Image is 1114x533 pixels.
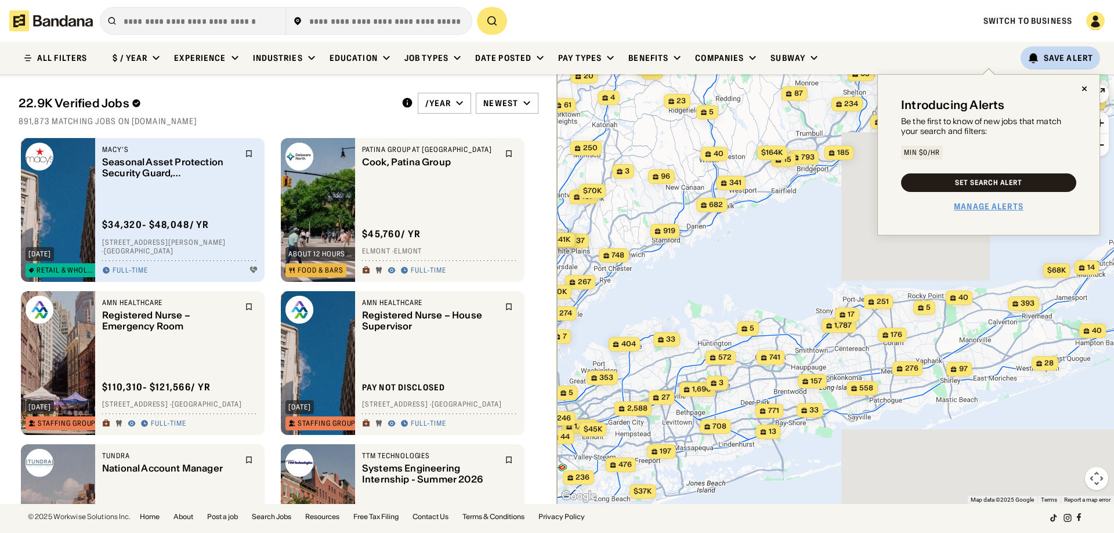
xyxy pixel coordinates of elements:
div: ALL FILTERS [37,54,87,62]
span: 7 [654,67,659,77]
div: $ / year [113,53,147,63]
a: Resources [305,513,339,520]
span: 40 [1092,326,1102,336]
div: [DATE] [28,251,51,258]
span: 682 [709,200,723,210]
div: about 12 hours ago [288,251,356,258]
div: $ 110,310 - $121,566 / yr [102,381,211,393]
div: $ 45,760 / yr [362,228,421,240]
span: 197 [660,447,671,456]
div: [STREET_ADDRESS] · [GEOGRAPHIC_DATA] [362,400,518,409]
div: Industries [253,53,303,63]
span: $164k [761,148,783,157]
span: 87 [794,89,803,99]
span: 7 [563,332,567,342]
img: Bandana logotype [9,10,93,31]
div: Experience [174,53,226,63]
span: 97 [959,364,968,374]
div: Manage Alerts [954,201,1023,212]
img: Google [560,489,598,504]
img: Patina Group at Belmont Park Village logo [285,143,313,171]
span: 176 [891,330,902,340]
img: TTM Technologies logo [285,449,313,477]
span: 236 [576,473,589,483]
span: 1,787 [834,321,852,331]
span: 1,690 [692,385,711,394]
div: Full-time [113,266,148,275]
div: [DATE] [288,404,311,411]
span: 708 [712,422,726,432]
div: Registered Nurse – Emergency Room [102,310,238,332]
span: 5 [926,303,931,313]
div: Newest [483,98,518,108]
div: Retail & Wholesale [37,267,96,274]
a: Free Tax Filing [353,513,399,520]
span: $37k [634,487,652,495]
div: © 2025 Workwise Solutions Inc. [28,513,131,520]
img: Tundra logo [26,449,53,477]
span: 33 [666,335,675,345]
a: Home [140,513,160,520]
div: Pay not disclosed [362,383,445,393]
a: Terms & Conditions [462,513,525,520]
span: 572 [718,353,732,362]
span: 741 [769,353,780,362]
span: 476 [619,460,632,470]
div: Systems Engineering Internship - Summer 2026 [362,463,498,485]
span: 17 [848,310,855,320]
span: 5 [569,388,573,398]
div: Elmont · Elmont [362,247,518,256]
div: National Account Manager [102,463,238,474]
span: 61 [564,100,572,110]
span: 250 [583,143,598,153]
span: 771 [768,406,779,416]
img: Macy’s logo [26,143,53,171]
div: AMN Healthcare [102,298,238,307]
span: 28 [1044,358,1054,368]
div: grid [19,133,538,504]
div: Food & Bars [298,267,343,274]
span: 14 [1087,263,1095,273]
span: 393 [1021,299,1035,309]
div: $ 34,320 - $48,048 / yr [102,219,209,231]
span: 4 [610,93,615,103]
div: Be the first to know of new jobs that match your search and filters: [901,117,1076,136]
span: 40 [714,149,724,159]
div: Job Types [404,53,449,63]
div: Min $0/hr [904,149,940,156]
div: Staffing Group [298,420,355,427]
span: 5 [750,324,754,333]
span: 341 [729,178,742,188]
div: Subway [771,53,805,63]
a: Post a job [207,513,238,520]
span: 167 [582,192,594,202]
div: AMN Healthcare [362,298,498,307]
span: 1,458 [574,422,593,432]
span: 919 [663,226,675,236]
span: 558 [859,383,873,393]
span: 23 [677,96,686,106]
span: 274 [559,309,572,318]
a: About [173,513,193,520]
span: 96 [661,172,670,182]
span: 276 [905,364,918,374]
span: 246 [557,414,571,423]
span: 748 [612,251,624,260]
img: AMN Healthcare logo [26,296,53,324]
span: 27 [661,393,670,403]
div: Patina Group at [GEOGRAPHIC_DATA] [362,145,498,154]
div: TTM Technologies [362,451,498,461]
span: 33 [809,405,819,415]
div: Education [330,53,378,63]
a: Open this area in Google Maps (opens a new window) [560,489,598,504]
div: Set Search Alert [955,179,1022,186]
div: Tundra [102,451,238,461]
a: Contact Us [413,513,449,520]
div: Pay Types [558,53,602,63]
div: 22.9K Verified Jobs [19,96,392,110]
span: 267 [578,277,591,287]
span: 251 [877,297,889,307]
a: Terms (opens in new tab) [1041,496,1057,503]
span: Map data ©2025 Google [971,496,1034,503]
span: 404 [621,339,636,349]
